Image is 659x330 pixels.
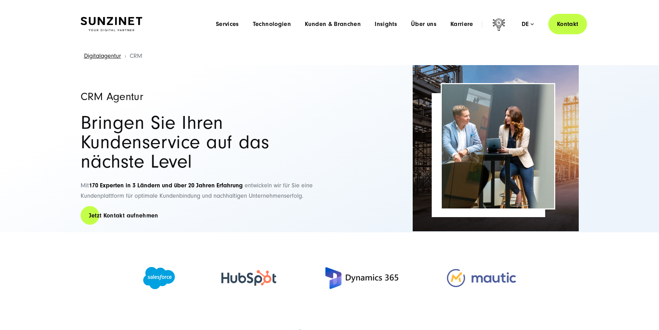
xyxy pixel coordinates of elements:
a: Insights [375,21,397,28]
img: Full-Service CRM Agentur SUNZINET [413,65,579,231]
img: HubSpot Gold Partner Agentur - Full-Service CRM Agentur SUNZINET [221,270,276,286]
a: Über uns [411,21,437,28]
a: Kontakt [548,14,587,34]
span: CRM [130,52,142,60]
a: Services [216,21,239,28]
img: Salesforce Partner Agentur - Full-Service CRM Agentur SUNZINET [143,267,175,289]
div: de [522,21,534,28]
img: Mautic Agentur - Full-Service CRM Agentur SUNZINET [447,269,516,287]
a: Karriere [450,21,473,28]
a: Jetzt Kontakt aufnehmen [81,206,167,225]
img: SUNZINET Full Service Digital Agentur [81,17,142,32]
a: Digitalagentur [84,52,121,60]
img: CRM Agentur Header | Kunde und Berater besprechen etwas an einem Laptop [442,84,554,208]
strong: 170 Experten in 3 Ländern und über 20 Jahren Erfahrung [89,182,243,189]
a: Technologien [253,21,291,28]
h2: Bringen Sie Ihren Kundenservice auf das nächste Level [81,113,323,171]
img: Microsoft Dynamics Agentur 365 - Full-Service CRM Agentur SUNZINET [323,256,401,300]
div: Mit entwickeln wir für Sie eine Kundenplattform für optimale Kundenbindung und nachhaltigen Unter... [81,65,323,232]
h1: CRM Agentur [81,91,323,102]
a: Kunden & Branchen [305,21,361,28]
